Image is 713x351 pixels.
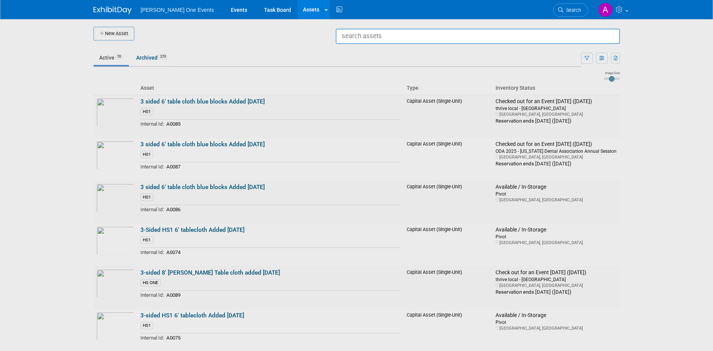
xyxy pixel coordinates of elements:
[563,7,581,13] span: Search
[93,6,132,14] img: ExhibitDay
[141,7,214,13] span: [PERSON_NAME] One Events
[598,3,613,17] img: Amanda Bartschi
[553,3,588,17] a: Search
[336,29,620,44] input: search assets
